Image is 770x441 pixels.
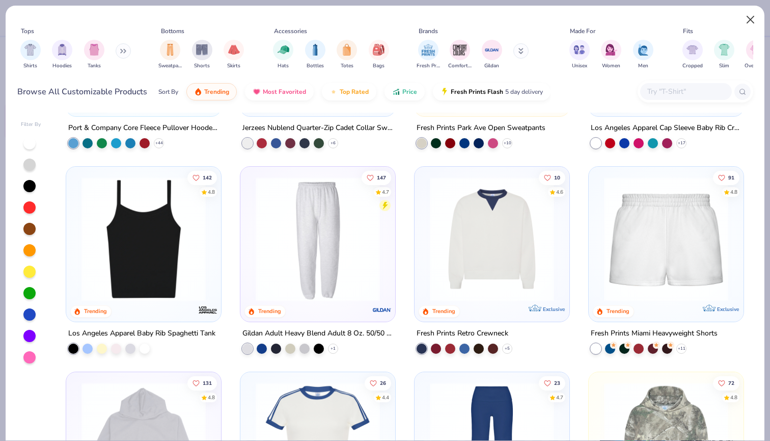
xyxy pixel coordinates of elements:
div: filter for Sweatpants [158,40,182,70]
span: Bags [373,62,384,70]
img: Skirts Image [228,44,240,56]
div: Los Angeles Apparel Cap Sleeve Baby Rib Crop Top [591,122,741,135]
button: filter button [745,40,767,70]
span: Fresh Prints [417,62,440,70]
span: Exclusive [717,305,738,312]
button: Like [188,170,217,185]
img: cbf11e79-2adf-4c6b-b19e-3da42613dd1b [76,177,211,301]
button: Like [188,376,217,390]
img: Shorts Image [196,44,208,56]
button: filter button [417,40,440,70]
div: filter for Comfort Colors [448,40,472,70]
button: filter button [192,40,212,70]
span: Price [402,88,417,96]
div: Browse All Customizable Products [17,86,147,98]
img: Hoodies Image [57,44,68,56]
button: filter button [448,40,472,70]
button: Like [365,376,391,390]
img: Los Angeles Apparel logo [720,94,740,115]
img: Men Image [638,44,649,56]
img: Oversized Image [750,44,762,56]
img: Unisex Image [573,44,585,56]
img: 3abb6cdb-110e-4e18-92a0-dbcd4e53f056 [425,177,559,301]
span: + 1 [331,345,336,351]
button: filter button [224,40,244,70]
div: Gildan Adult Heavy Blend Adult 8 Oz. 50/50 Sweatpants [242,327,393,340]
img: Gildan logo [372,299,392,320]
div: 4.7 [556,394,563,401]
button: Like [713,376,739,390]
div: filter for Fresh Prints [417,40,440,70]
div: filter for Cropped [682,40,703,70]
span: 72 [728,380,734,385]
span: Fresh Prints Flash [451,88,503,96]
img: flash.gif [441,88,449,96]
span: Unisex [572,62,587,70]
div: filter for Women [601,40,621,70]
div: 4.7 [382,188,389,196]
img: Slim Image [719,44,730,56]
span: Hats [278,62,289,70]
div: Sort By [158,87,178,96]
button: filter button [633,40,653,70]
div: Fresh Prints Park Ave Open Sweatpants [417,122,545,135]
div: filter for Bottles [305,40,325,70]
span: Most Favorited [263,88,306,96]
button: filter button [569,40,590,70]
div: Filter By [21,121,41,128]
div: Bottoms [161,27,184,36]
span: 10 [554,175,560,180]
div: Fresh Prints Miami Heavyweight Shorts [591,327,718,340]
div: Fresh Prints Retro Crewneck [417,327,508,340]
span: Cropped [682,62,703,70]
span: Men [638,62,648,70]
span: Exclusive [543,305,565,312]
span: Tanks [88,62,101,70]
span: Hoodies [52,62,72,70]
span: 23 [554,380,560,385]
img: Bottles Image [310,44,321,56]
button: Like [539,376,565,390]
button: Fresh Prints Flash5 day delivery [433,83,551,100]
span: Shirts [23,62,37,70]
button: filter button [601,40,621,70]
img: bdcdfa26-1369-44b7-83e8-024d99246d52 [385,177,519,301]
button: Trending [186,83,237,100]
span: 91 [728,175,734,180]
button: Most Favorited [245,83,314,100]
div: Accessories [274,27,307,36]
img: Jerzees logo [372,94,392,115]
img: Bags Image [373,44,384,56]
div: Made For [570,27,595,36]
button: filter button [20,40,41,70]
div: filter for Hats [273,40,293,70]
div: filter for Oversized [745,40,767,70]
img: Totes Image [341,44,352,56]
button: filter button [84,40,104,70]
img: TopRated.gif [329,88,338,96]
span: 5 day delivery [505,86,543,98]
button: filter button [305,40,325,70]
span: Slim [719,62,729,70]
div: 4.6 [556,188,563,196]
span: Totes [341,62,353,70]
span: Women [602,62,620,70]
img: 230d1666-f904-4a08-b6b8-0d22bf50156f [559,177,693,301]
div: filter for Slim [714,40,734,70]
span: + 6 [331,140,336,146]
button: filter button [337,40,357,70]
img: Sweatpants Image [164,44,176,56]
button: Like [539,170,565,185]
div: Los Angeles Apparel Baby Rib Spaghetti Tank [68,327,215,340]
div: Fits [683,27,693,36]
div: filter for Totes [337,40,357,70]
span: Comfort Colors [448,62,472,70]
img: Hats Image [278,44,289,56]
img: Comfort Colors Image [452,42,468,58]
button: Price [384,83,425,100]
div: 4.8 [208,394,215,401]
div: filter for Skirts [224,40,244,70]
span: 142 [203,175,212,180]
span: + 17 [677,140,685,146]
div: filter for Bags [369,40,389,70]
